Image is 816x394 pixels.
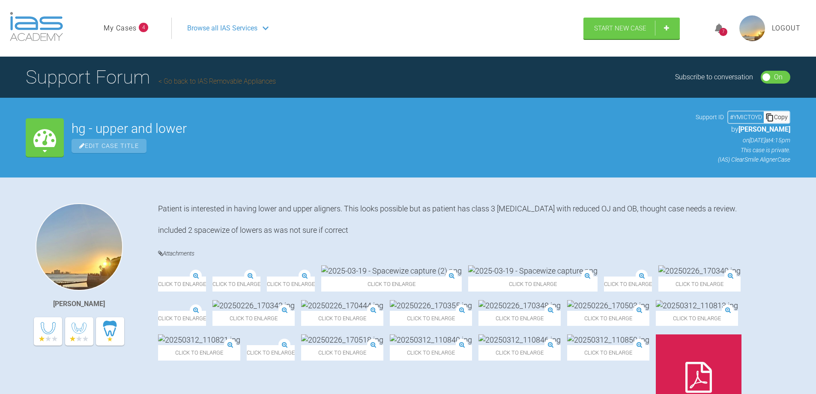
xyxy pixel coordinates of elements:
[656,311,738,326] span: Click to enlarge
[72,139,146,153] span: Edit Case Title
[656,300,738,311] img: 20250226_170503.jpg
[595,277,724,292] span: Click to enlarge
[675,72,753,83] div: Subscribe to conversation
[10,12,63,41] img: logo-light.3e3ef733.png
[158,203,790,236] div: Patient is interested in having lower and upper aligners. This looks possible but as patient has ...
[719,28,727,36] div: 7
[656,345,738,360] span: Click to enlarge
[247,311,295,326] span: Click to enlarge
[731,277,779,292] span: Click to enlarge
[448,277,589,292] span: Click to enlarge
[696,135,790,145] p: on [DATE] at 4:15pm
[656,334,738,345] img: 20250312_110850.jpg
[247,345,329,360] span: Click to enlarge
[696,112,724,122] span: Support ID
[696,124,790,135] p: by
[390,334,472,345] img: 20250226_170518.jpg
[158,248,790,259] h4: Attachments
[478,345,561,360] span: Click to enlarge
[478,334,561,345] img: 20250312_110840.jpg
[212,277,295,292] span: Click to enlarge
[567,345,649,360] span: Click to enlarge
[448,265,589,276] img: 2025-03-19 - Spacewize capture (2).png
[772,23,801,34] a: Logout
[53,298,105,310] div: [PERSON_NAME]
[301,277,442,292] span: Click to enlarge
[158,311,240,326] span: Click to enlarge
[301,300,383,311] img: 20250226_170342.jpg
[247,334,329,345] img: 20250312_110821.jpg
[738,125,790,133] span: [PERSON_NAME]
[764,111,789,123] div: Copy
[212,265,295,276] img: 20250226_170444.jpg
[774,72,783,83] div: On
[187,23,257,34] span: Browse all IAS Services
[696,155,790,164] p: (IAS) ClearSmile Aligner Case
[36,203,123,291] img: Bernadette Ssentoogo
[158,334,240,345] img: 20250312_110813.jpg
[478,311,561,326] span: Click to enlarge
[158,277,206,292] span: Click to enlarge
[739,15,765,41] img: profile.png
[567,300,649,311] img: 20250226_170348.jpg
[390,300,472,311] img: 20250226_170444.jpg
[72,122,688,135] h2: hg - upper and lower
[583,18,680,39] a: Start New Case
[390,311,472,326] span: Click to enlarge
[390,345,472,360] span: Click to enlarge
[335,345,383,360] span: Click to enlarge
[301,265,442,276] img: 2025-03-19 - Spacewize capture (1).png
[595,265,724,276] img: 2025-03-19 - Spacewize capture.png
[158,300,240,311] img: 20250226_170340.jpg
[478,300,561,311] img: 20250226_170355.jpg
[301,311,383,326] span: Click to enlarge
[567,334,649,345] img: 20250312_110846.jpg
[696,145,790,155] p: This case is private.
[567,311,649,326] span: Click to enlarge
[104,23,137,34] a: My Cases
[158,77,276,85] a: Go back to IAS Removable Appliances
[139,23,148,32] span: 4
[158,345,240,360] span: Click to enlarge
[594,24,646,32] span: Start New Case
[728,112,764,122] div: # YMICTOYD
[26,62,276,92] h1: Support Forum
